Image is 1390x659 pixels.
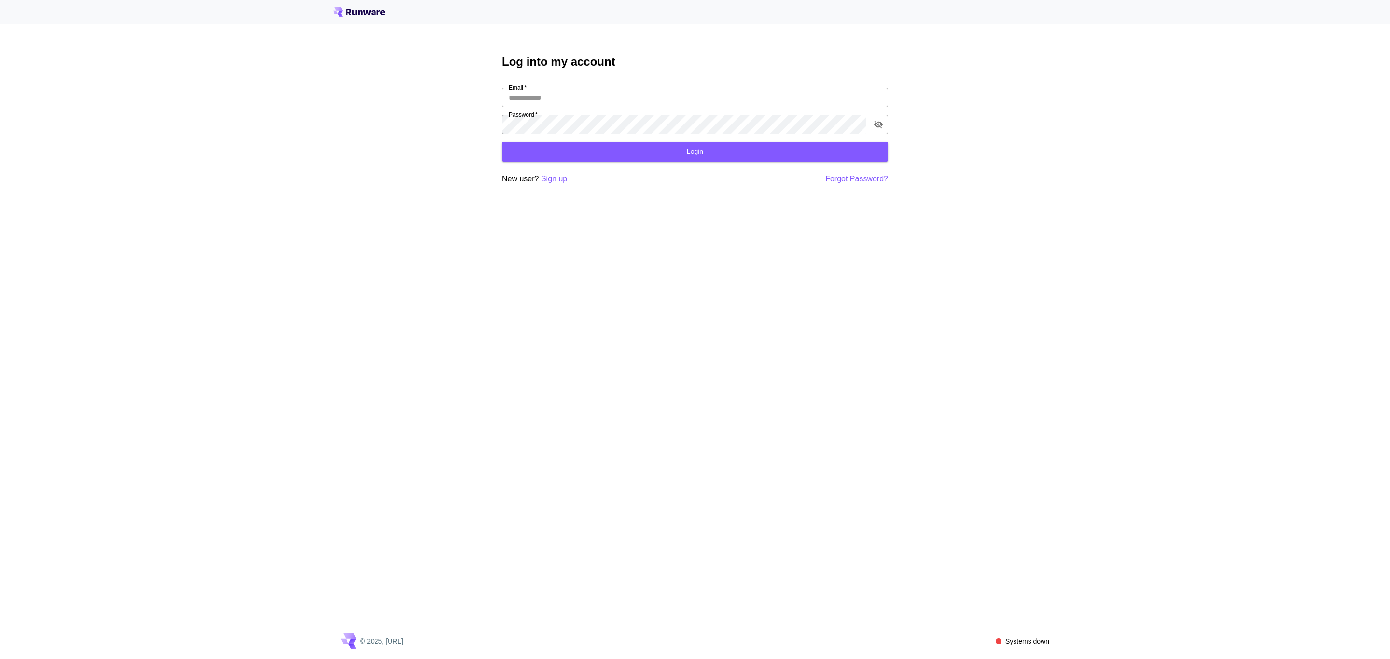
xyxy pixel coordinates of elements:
p: © 2025, [URL] [360,636,407,646]
button: Sign up [542,173,570,185]
button: toggle password visibility [870,116,887,133]
button: Forgot Password? [822,173,888,185]
p: New user? [502,173,570,185]
button: Login [502,142,888,162]
h3: Log into my account [502,55,888,69]
label: Password [509,110,540,119]
p: Systems down [1003,636,1049,646]
label: Email [509,83,528,92]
